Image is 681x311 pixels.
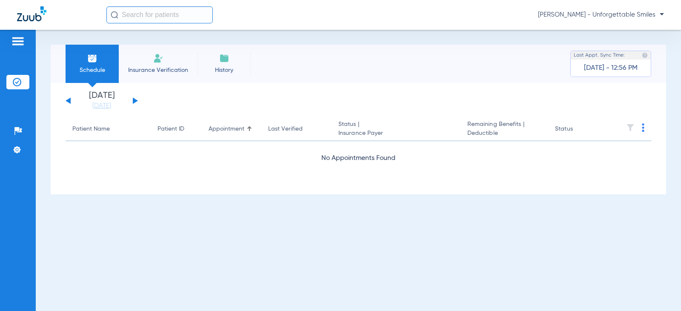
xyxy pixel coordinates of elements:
th: Remaining Benefits | [461,117,548,141]
div: Patient Name [72,125,144,134]
div: Patient Name [72,125,110,134]
img: last sync help info [642,52,648,58]
div: Appointment [209,125,244,134]
span: Insurance Verification [125,66,191,74]
span: Last Appt. Sync Time: [574,51,625,60]
img: Zuub Logo [17,6,46,21]
img: group-dot-blue.svg [642,123,644,132]
img: filter.svg [626,123,635,132]
img: Search Icon [111,11,118,19]
img: hamburger-icon [11,36,25,46]
div: Appointment [209,125,255,134]
th: Status [548,117,606,141]
div: Patient ID [157,125,195,134]
span: Schedule [72,66,112,74]
span: [PERSON_NAME] - Unforgettable Smiles [538,11,664,19]
span: [DATE] - 12:56 PM [584,64,638,72]
li: [DATE] [76,91,127,110]
th: Status | [332,117,461,141]
div: Last Verified [268,125,325,134]
img: Manual Insurance Verification [153,53,163,63]
a: [DATE] [76,102,127,110]
input: Search for patients [106,6,213,23]
span: Insurance Payer [338,129,454,138]
div: Patient ID [157,125,184,134]
span: Deductible [467,129,541,138]
img: History [219,53,229,63]
div: No Appointments Found [66,153,651,164]
span: History [204,66,244,74]
div: Last Verified [268,125,303,134]
img: Schedule [87,53,97,63]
